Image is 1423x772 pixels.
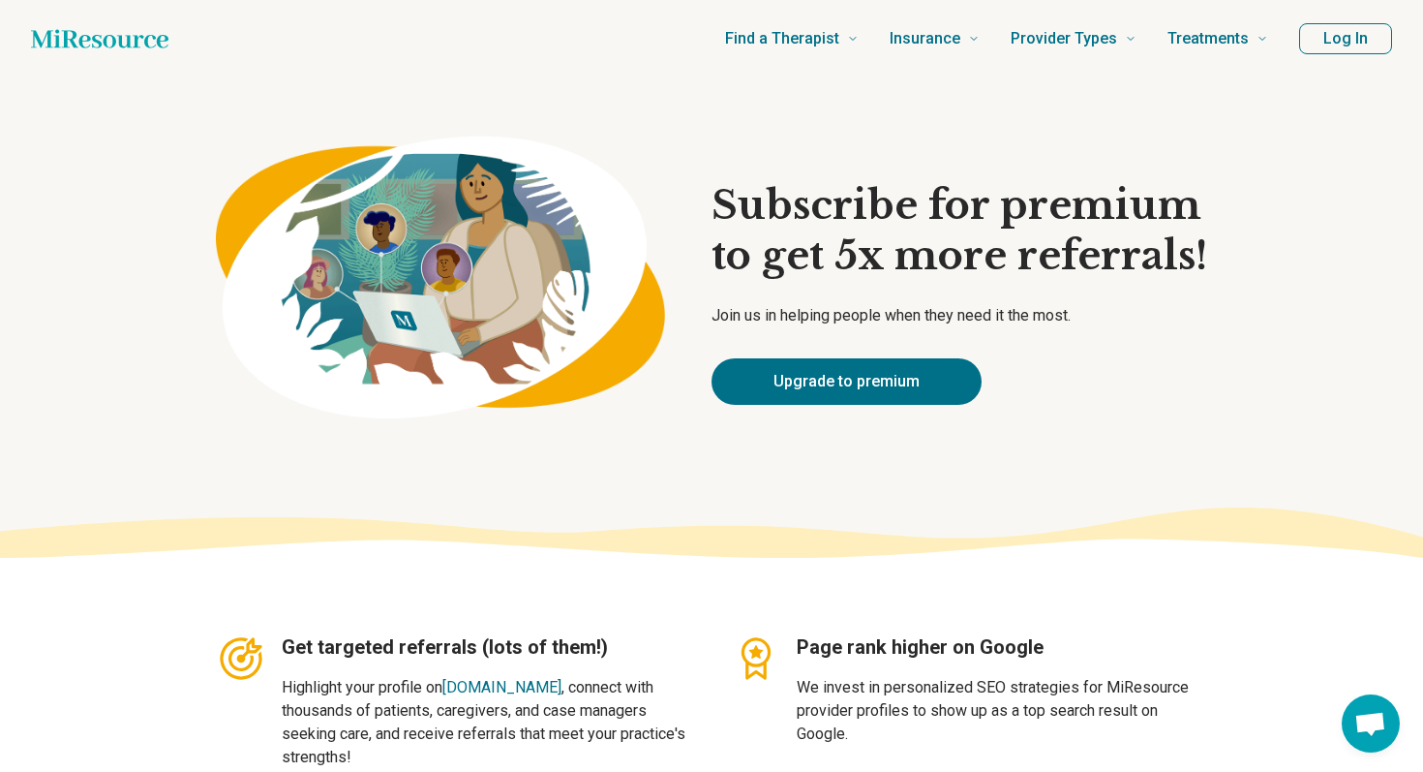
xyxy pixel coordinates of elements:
[797,676,1207,746] p: We invest in personalized SEO strategies for MiResource provider profiles to show up as a top sea...
[1011,25,1117,52] span: Provider Types
[442,678,561,696] a: [DOMAIN_NAME]
[1342,695,1400,753] div: Open chat
[1167,25,1249,52] span: Treatments
[282,676,692,769] p: Highlight your profile on , connect with thousands of patients, caregivers, and case managers see...
[282,633,692,661] h3: Get targeted referrals (lots of them!)
[31,19,168,58] a: Home page
[711,180,1207,281] h1: Subscribe for premium to get 5x more referrals!
[797,633,1207,661] h3: Page rank higher on Google
[1299,23,1392,54] button: Log In
[725,25,839,52] span: Find a Therapist
[711,358,982,405] a: Upgrade to premium
[711,304,1207,327] p: Join us in helping people when they need it the most.
[890,25,960,52] span: Insurance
